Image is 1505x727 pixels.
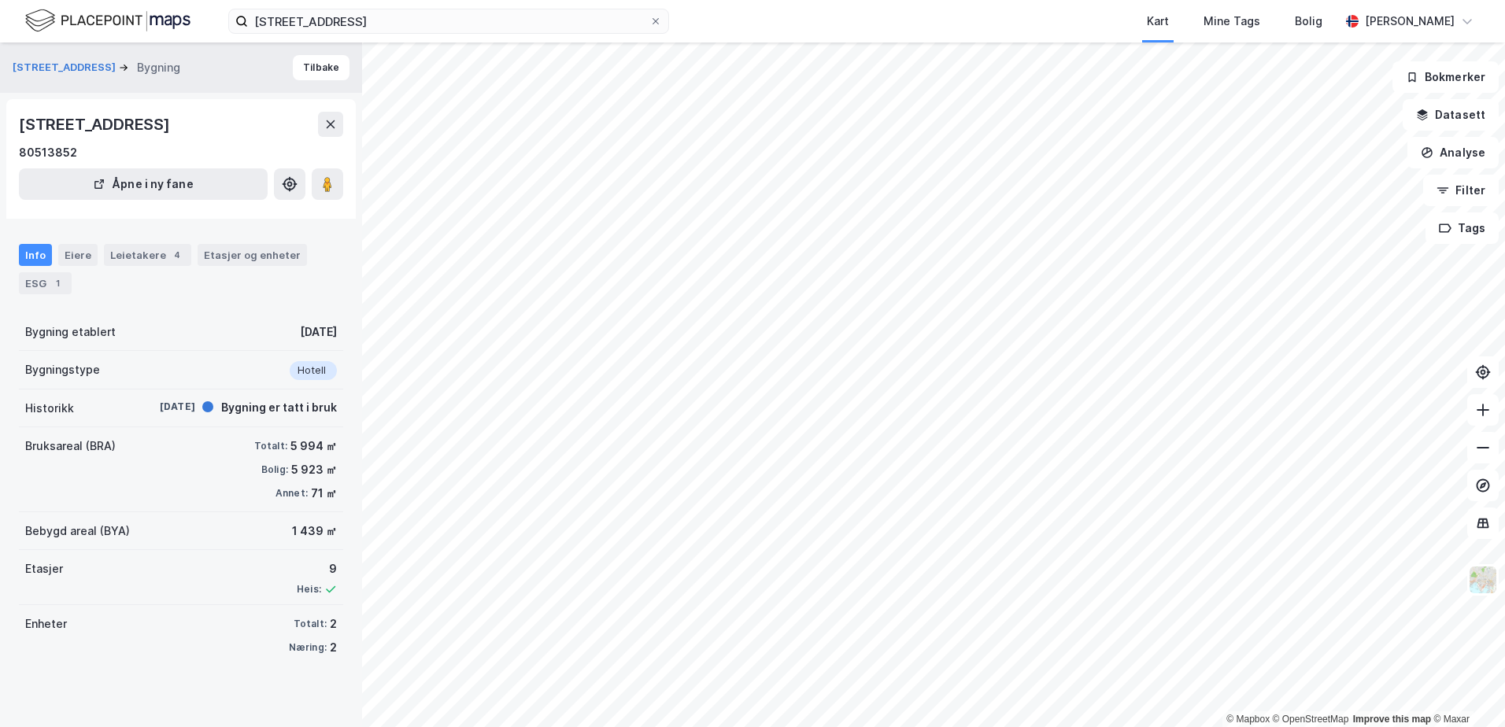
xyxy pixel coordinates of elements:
a: OpenStreetMap [1273,714,1349,725]
div: Bygningstype [25,360,100,379]
div: 2 [330,638,337,657]
button: Tilbake [293,55,349,80]
div: Heis: [297,583,321,596]
div: Etasjer [25,559,63,578]
div: 2 [330,614,337,633]
div: 9 [297,559,337,578]
button: Bokmerker [1392,61,1499,93]
div: 4 [169,247,185,263]
div: [DATE] [132,400,195,414]
div: 5 923 ㎡ [291,460,337,479]
div: 71 ㎡ [311,484,337,503]
a: Mapbox [1226,714,1270,725]
div: Annet: [275,487,308,500]
div: ESG [19,272,72,294]
img: Z [1468,565,1498,595]
input: Søk på adresse, matrikkel, gårdeiere, leietakere eller personer [248,9,649,33]
button: Datasett [1403,99,1499,131]
div: Totalt: [294,618,327,630]
div: Bruksareal (BRA) [25,437,116,456]
div: Leietakere [104,244,191,266]
div: 1 439 ㎡ [292,522,337,541]
div: [DATE] [300,323,337,341]
button: Åpne i ny fane [19,168,268,200]
div: [STREET_ADDRESS] [19,112,173,137]
div: Historikk [25,399,74,418]
div: Eiere [58,244,98,266]
div: Næring: [289,641,327,654]
div: Bygning etablert [25,323,116,341]
button: Analyse [1407,137,1499,168]
div: [PERSON_NAME] [1365,12,1455,31]
div: 1 [50,275,65,291]
div: Bebygd areal (BYA) [25,522,130,541]
div: Info [19,244,52,266]
div: Etasjer og enheter [204,248,301,262]
div: Bygning er tatt i bruk [221,398,337,417]
div: 5 994 ㎡ [290,437,337,456]
div: Kart [1147,12,1169,31]
div: Mine Tags [1204,12,1260,31]
div: Bolig: [261,463,288,476]
button: Filter [1423,175,1499,206]
div: Bolig [1295,12,1322,31]
a: Maxar [1433,714,1470,725]
a: Improve this map [1353,714,1431,725]
button: Tags [1425,212,1499,244]
div: Bygning [137,58,180,77]
img: logo.f888ab2527a4732fd821a326f86c7f29.svg [25,7,190,35]
div: Totalt: [254,440,287,452]
div: Enheter [25,614,67,633]
div: 80513852 [19,143,77,162]
button: [STREET_ADDRESS] [13,60,119,76]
